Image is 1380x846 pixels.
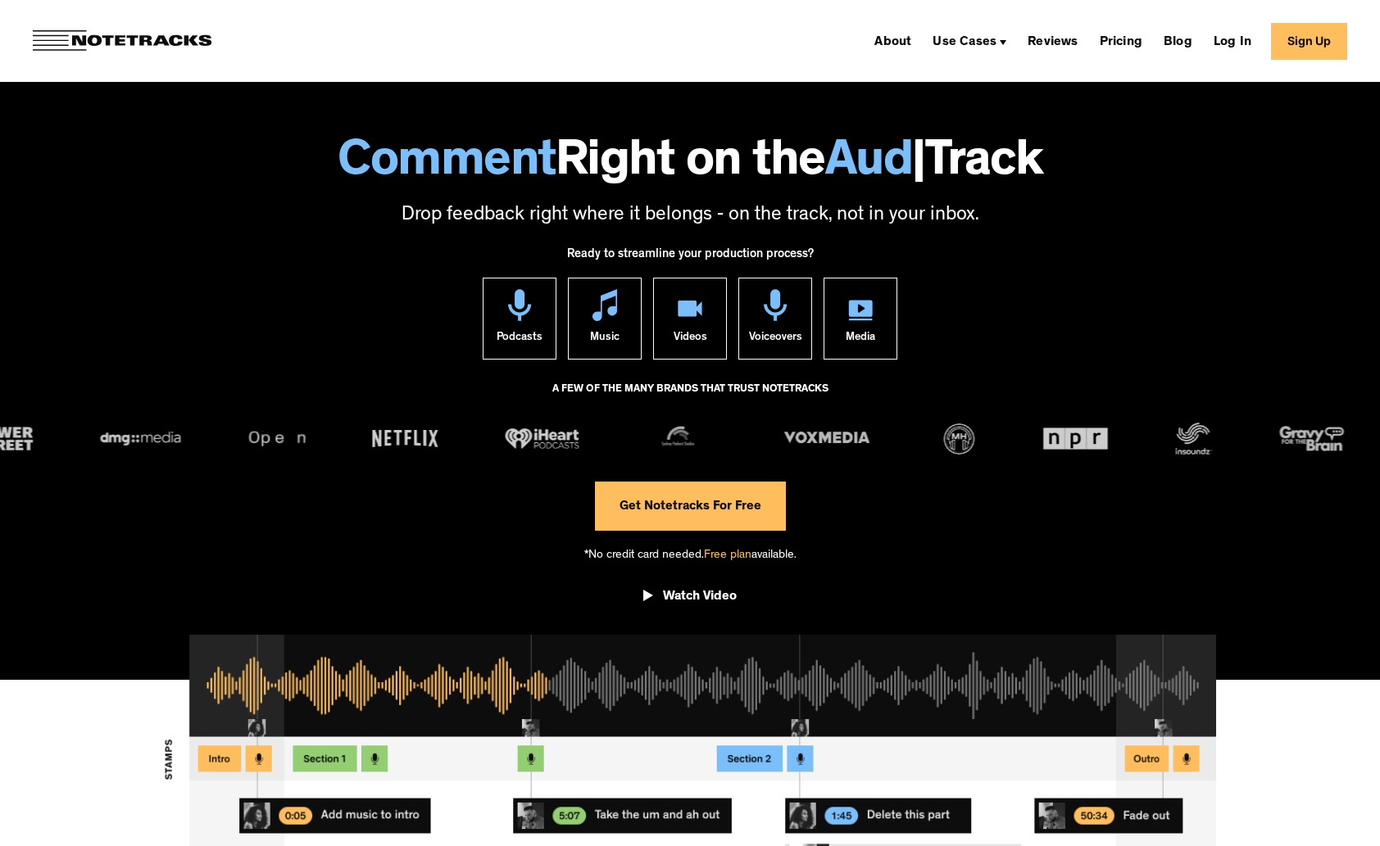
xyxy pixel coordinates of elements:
[584,531,797,577] div: *No credit card needed. available.
[1271,23,1347,60] a: Sign Up
[663,589,737,605] div: Watch Video
[749,321,802,359] div: Voiceovers
[590,321,620,359] div: Music
[16,202,1364,230] p: Drop feedback right where it belongs - on the track, not in your inbox.
[704,550,751,562] span: Free plan
[926,28,1013,54] div: Use Cases
[868,28,918,54] a: About
[483,278,556,360] a: Podcasts
[1021,28,1084,54] a: Reviews
[846,321,875,359] div: Media
[1157,28,1199,54] a: Blog
[16,139,1364,190] h1: Right on the Track
[738,278,812,360] a: Voiceovers
[497,321,542,359] div: Podcasts
[567,238,814,278] div: Ready to streamline your production process?
[338,139,556,190] span: Comment
[825,139,913,190] span: Aud
[1207,28,1258,54] a: Log In
[552,376,828,420] div: A FEW OF THE MANY BRANDS THAT TRUST NOTETRACKS
[824,278,897,360] a: Media
[912,139,925,190] span: |
[674,321,707,359] div: Videos
[568,278,642,360] a: Music
[933,36,996,49] div: Use Cases
[1093,28,1149,54] a: Pricing
[643,577,737,622] a: open lightbox
[595,482,786,531] a: Get Notetracks For Free
[653,278,727,360] a: Videos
